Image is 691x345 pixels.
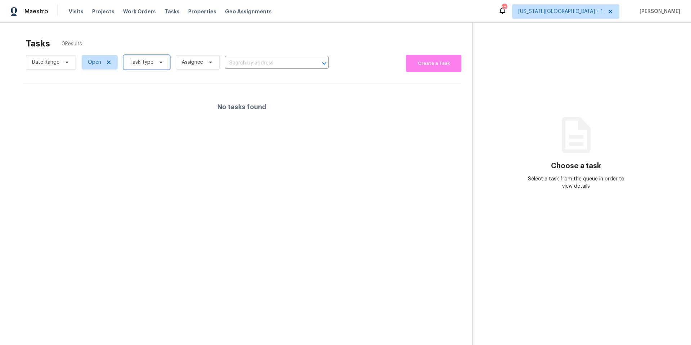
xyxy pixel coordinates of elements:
span: Geo Assignments [225,8,272,15]
div: Select a task from the queue in order to view details [524,175,628,190]
span: [PERSON_NAME] [637,8,680,15]
span: Projects [92,8,114,15]
span: Create a Task [410,59,458,68]
span: Tasks [164,9,180,14]
span: Open [88,59,101,66]
h2: Tasks [26,40,50,47]
span: Visits [69,8,83,15]
span: Task Type [130,59,153,66]
button: Create a Task [406,55,461,72]
h3: Choose a task [551,162,601,170]
h4: No tasks found [217,103,266,111]
span: Maestro [24,8,48,15]
span: Work Orders [123,8,156,15]
span: Date Range [32,59,59,66]
div: 10 [502,4,507,12]
span: Assignee [182,59,203,66]
span: Properties [188,8,216,15]
button: Open [319,58,329,68]
span: 0 Results [62,40,82,48]
span: [US_STATE][GEOGRAPHIC_DATA] + 1 [518,8,603,15]
input: Search by address [225,58,308,69]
